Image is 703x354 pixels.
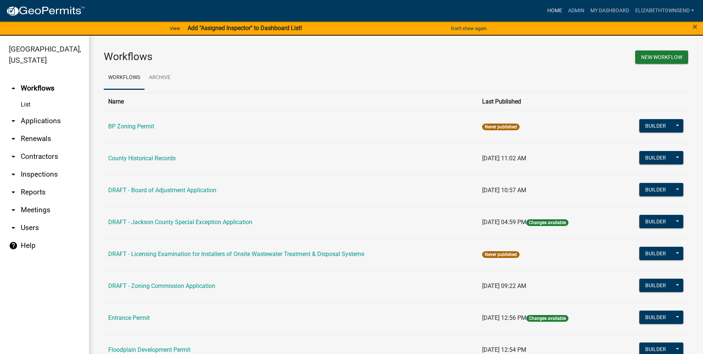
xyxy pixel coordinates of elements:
strong: Add "Assigned Inspector" to Dashboard List! [188,24,302,32]
span: × [693,22,697,32]
i: arrow_drop_down [9,117,18,125]
a: County Historical Records [108,155,176,162]
i: arrow_drop_down [9,152,18,161]
a: Workflows [104,66,145,90]
a: My Dashboard [587,4,632,18]
i: arrow_drop_down [9,170,18,179]
button: Builder [639,183,672,196]
span: [DATE] 10:57 AM [482,187,526,194]
a: ElizabethTownsend [632,4,697,18]
button: Close [693,22,697,31]
button: Builder [639,247,672,260]
button: Builder [639,119,672,132]
a: DRAFT - Jackson County Special Exception Application [108,219,252,226]
a: DRAFT - Zoning Commission Application [108,282,215,289]
a: DRAFT - Board of Adjustment Application [108,187,216,194]
span: Changes available [526,219,568,226]
span: Never published [482,251,520,258]
a: Archive [145,66,175,90]
th: Name [104,92,478,111]
a: Floodplain Development Permit [108,346,190,353]
span: [DATE] 12:54 PM [482,346,526,353]
button: Builder [639,311,672,324]
span: Never published [482,124,520,130]
a: Entrance Permit [108,314,150,321]
a: DRAFT - Licensing Examination for Installers of Onsite Wastewater Treatment & Disposal Systems [108,250,364,258]
span: [DATE] 09:22 AM [482,282,526,289]
button: Don't show again [448,22,490,35]
button: Builder [639,151,672,164]
button: Builder [639,279,672,292]
button: Builder [639,215,672,228]
span: [DATE] 12:56 PM [482,314,526,321]
h3: Workflows [104,50,391,63]
a: Admin [565,4,587,18]
a: View [167,22,183,35]
a: Home [544,4,565,18]
i: arrow_drop_down [9,223,18,232]
i: arrow_drop_down [9,188,18,197]
a: BP Zoning Permit [108,123,154,130]
i: help [9,241,18,250]
span: [DATE] 11:02 AM [482,155,526,162]
th: Last Published [478,92,612,111]
span: [DATE] 04:59 PM [482,219,526,226]
i: arrow_drop_up [9,84,18,93]
button: New Workflow [635,50,688,64]
span: Changes available [526,315,568,322]
i: arrow_drop_down [9,134,18,143]
i: arrow_drop_down [9,206,18,214]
